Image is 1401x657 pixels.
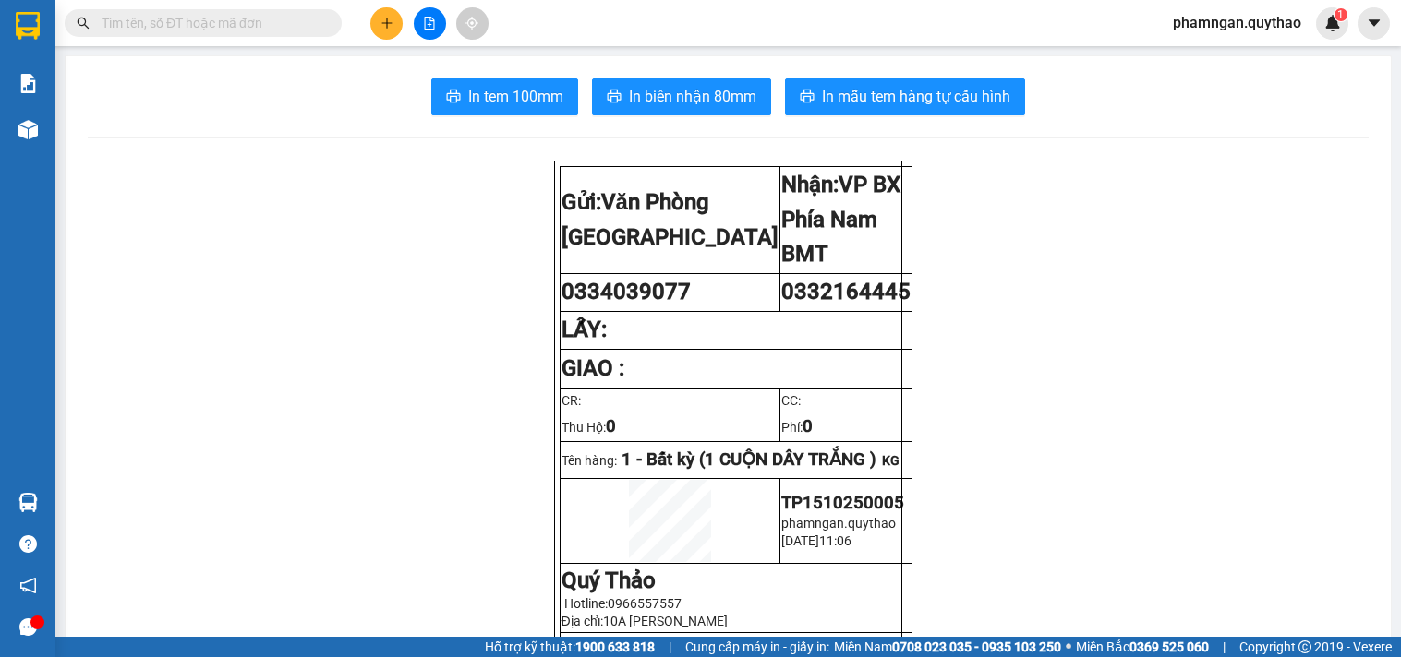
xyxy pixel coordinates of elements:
[18,493,38,512] img: warehouse-icon
[1366,15,1383,31] span: caret-down
[456,7,489,40] button: aim
[1158,11,1316,34] span: phamngan.quythao
[622,449,876,470] span: 1 - Bất kỳ (1 CUỘN DÂY TRẮNG )
[803,416,813,436] span: 0
[1324,15,1341,31] img: icon-new-feature
[781,279,911,305] span: 0332164445
[562,189,779,250] span: Văn Phòng [GEOGRAPHIC_DATA]
[562,279,691,305] span: 0334039077
[16,12,40,40] img: logo-vxr
[1076,637,1209,657] span: Miền Bắc
[485,637,655,657] span: Hỗ trợ kỹ thuật:
[603,614,728,628] span: 10A [PERSON_NAME]
[19,577,37,594] span: notification
[468,85,563,108] span: In tem 100mm
[560,388,779,412] td: CR:
[370,7,403,40] button: plus
[560,412,779,441] td: Thu Hộ:
[606,416,616,436] span: 0
[834,637,1061,657] span: Miền Nam
[892,639,1061,654] strong: 0708 023 035 - 0935 103 250
[607,89,622,106] span: printer
[629,85,756,108] span: In biên nhận 80mm
[781,533,819,548] span: [DATE]
[562,614,728,628] span: Địa chỉ:
[882,453,900,468] span: KG
[19,535,37,553] span: question-circle
[564,596,682,611] span: Hotline:
[1337,8,1344,21] span: 1
[1298,640,1311,653] span: copyright
[446,89,461,106] span: printer
[779,412,912,441] td: Phí:
[1223,637,1226,657] span: |
[18,74,38,93] img: solution-icon
[18,120,38,139] img: warehouse-icon
[779,388,912,412] td: CC:
[781,172,900,267] span: VP BX Phía Nam BMT
[562,189,779,250] strong: Gửi:
[562,317,607,342] strong: LẤY:
[19,618,37,636] span: message
[77,17,90,30] span: search
[781,172,900,267] strong: Nhận:
[685,637,829,657] span: Cung cấp máy in - giấy in:
[785,78,1025,115] button: printerIn mẫu tem hàng tự cấu hình
[562,567,656,593] strong: Quý Thảo
[575,639,655,654] strong: 1900 633 818
[562,355,624,381] strong: GIAO :
[819,533,851,548] span: 11:06
[781,493,904,513] span: TP1510250005
[781,516,896,531] span: phamngan.quythao
[560,632,912,656] td: Phát triển bởi [DOMAIN_NAME]
[800,89,815,106] span: printer
[592,78,771,115] button: printerIn biên nhận 80mm
[822,85,1010,108] span: In mẫu tem hàng tự cấu hình
[1358,7,1390,40] button: caret-down
[562,449,911,470] p: Tên hàng:
[465,17,478,30] span: aim
[1066,643,1071,651] span: ⚪️
[380,17,393,30] span: plus
[1129,639,1209,654] strong: 0369 525 060
[669,637,671,657] span: |
[1335,8,1347,21] sup: 1
[608,596,682,611] span: 0966557557
[414,7,446,40] button: file-add
[423,17,436,30] span: file-add
[431,78,578,115] button: printerIn tem 100mm
[102,13,320,33] input: Tìm tên, số ĐT hoặc mã đơn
